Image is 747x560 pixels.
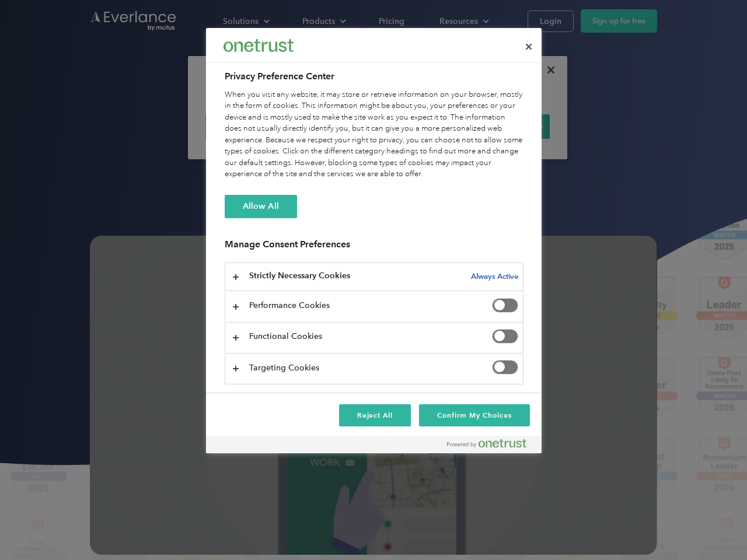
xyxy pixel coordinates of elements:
[206,28,542,453] div: Preference center
[224,39,294,51] img: Everlance
[339,404,411,426] button: Reject All
[447,439,536,453] a: Powered by OneTrust Opens in a new Tab
[225,69,523,83] h2: Privacy Preference Center
[225,195,297,218] button: Allow All
[419,404,529,426] button: Confirm My Choices
[224,34,294,57] div: Everlance
[516,34,542,60] button: Close
[447,439,526,448] img: Powered by OneTrust Opens in a new Tab
[86,69,145,94] input: Submit
[206,28,542,453] div: Privacy Preference Center
[225,239,523,257] h3: Manage Consent Preferences
[225,89,523,180] div: When you visit any website, it may store or retrieve information on your browser, mostly in the f...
